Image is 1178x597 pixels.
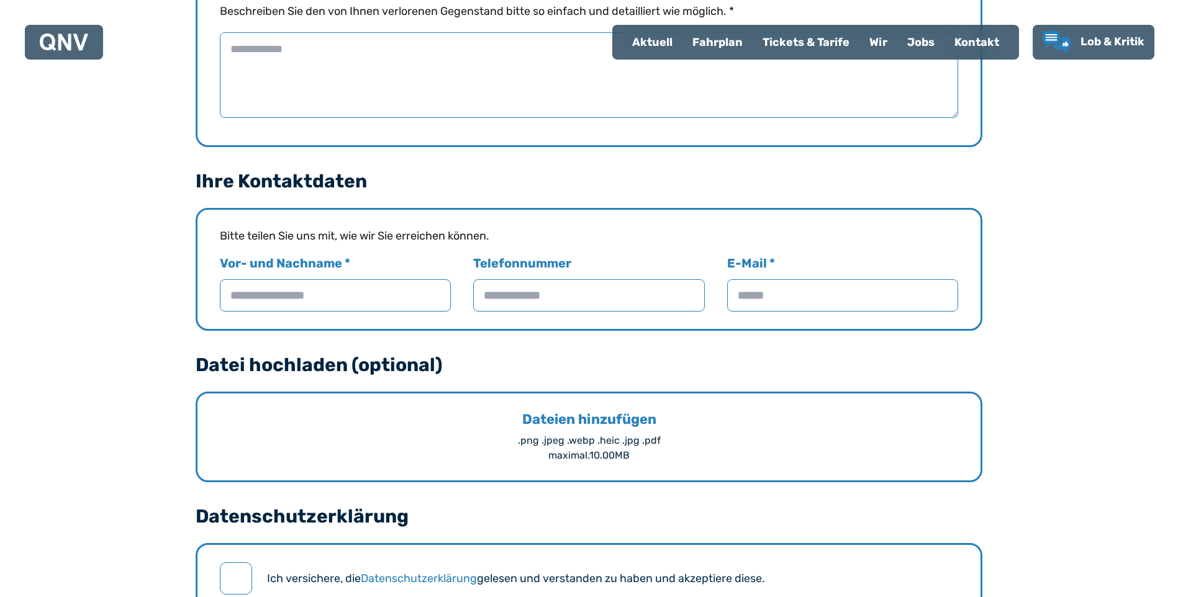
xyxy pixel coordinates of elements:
a: Fahrplan [682,26,753,58]
label: E-Mail * [727,254,958,312]
a: Tickets & Tarife [753,26,859,58]
div: Bitte teilen Sie uns mit, wie wir Sie erreichen können. [220,227,958,245]
div: .png .jpeg .webp .heic .jpg .pdf maximal. 10.00 MB [220,433,958,463]
a: Lob & Kritik [1043,31,1144,53]
textarea: Beschreiben Sie den von Ihnen verlorenen Gegenstand bitte so einfach und detailliert wie möglich. * [220,32,958,118]
label: Ich versichere, die gelesen und verstanden zu haben und akzeptiere diese. [267,570,765,587]
a: QNV Logo [40,30,88,55]
legend: Datenschutzerklärung [196,507,409,526]
a: Jobs [897,26,945,58]
legend: Ihre Kontaktdaten [196,172,367,191]
label: Vor- und Nachname * [220,254,451,312]
a: Kontakt [945,26,1009,58]
input: E-Mail * [727,279,958,312]
a: Aktuell [622,26,682,58]
label: Beschreiben Sie den von Ihnen verlorenen Gegenstand bitte so einfach und detailliert wie möglich. * [220,2,958,123]
legend: Datei hochladen (optional) [196,356,443,374]
input: Vor- und Nachname * [220,279,451,312]
input: Telefonnummer [473,279,704,312]
div: Dateien hinzufügen [220,411,958,428]
img: QNV Logo [40,34,88,51]
a: Datenschutzerklärung [361,572,477,585]
span: Lob & Kritik [1081,35,1144,48]
label: Telefonnummer [473,254,704,312]
a: Wir [859,26,897,58]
